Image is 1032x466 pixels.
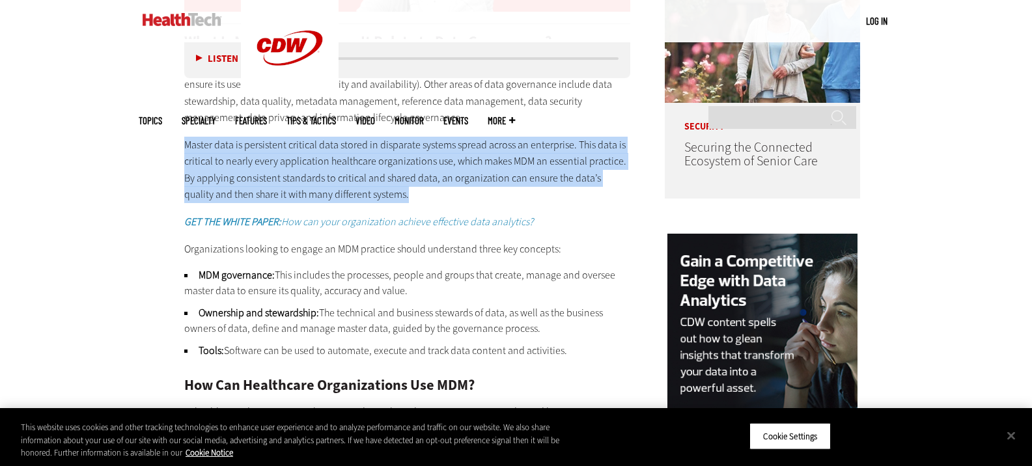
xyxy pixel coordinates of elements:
[443,116,468,126] a: Events
[665,103,860,131] p: Security
[184,137,631,203] p: Master data is persistent critical data stored in disparate systems spread across an enterprise. ...
[199,268,275,282] strong: MDM governance:
[139,116,162,126] span: Topics
[866,14,887,28] div: User menu
[143,13,221,26] img: Home
[241,86,339,100] a: CDW
[21,421,568,459] div: This website uses cookies and other tracking technologies to enhance user experience and to analy...
[184,215,281,228] a: GET THE WHITE PAPER:
[184,343,631,359] li: Software can be used to automate, execute and track data content and activities.
[488,116,515,126] span: More
[184,267,631,299] li: This includes the processes, people and groups that create, manage and oversee master data to ens...
[182,116,216,126] span: Specialty
[199,306,319,320] strong: Ownership and stewardship:
[235,116,267,126] a: Features
[184,241,631,258] p: Organizations looking to engage an MDM practice should understand three key concepts:
[684,139,818,170] a: Securing the Connected Ecosystem of Senior Care
[286,116,336,126] a: Tips & Tactics
[199,344,224,357] strong: Tools:
[356,116,375,126] a: Video
[395,116,424,126] a: MonITor
[184,305,631,336] li: The technical and business stewards of data, as well as the business owners of data, define and m...
[184,378,631,392] h2: How Can Healthcare Organizations Use MDM?
[281,215,533,228] a: How can your organization achieve effective data analytics?
[186,447,233,458] a: More information about your privacy
[749,422,831,450] button: Cookie Settings
[997,421,1025,450] button: Close
[866,15,887,27] a: Log in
